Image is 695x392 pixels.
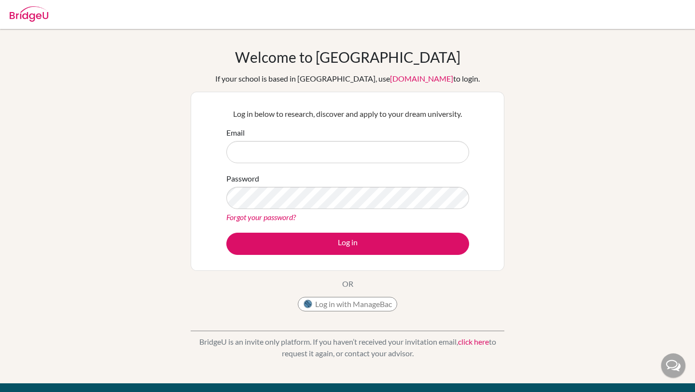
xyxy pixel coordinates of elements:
[458,337,489,346] a: click here
[235,48,460,66] h1: Welcome to [GEOGRAPHIC_DATA]
[226,233,469,255] button: Log in
[342,278,353,290] p: OR
[10,6,48,22] img: Bridge-U
[226,127,245,139] label: Email
[298,297,397,311] button: Log in with ManageBac
[191,336,504,359] p: BridgeU is an invite only platform. If you haven’t received your invitation email, to request it ...
[226,212,296,222] a: Forgot your password?
[390,74,453,83] a: [DOMAIN_NAME]
[215,73,480,84] div: If your school is based in [GEOGRAPHIC_DATA], use to login.
[226,173,259,184] label: Password
[226,108,469,120] p: Log in below to research, discover and apply to your dream university.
